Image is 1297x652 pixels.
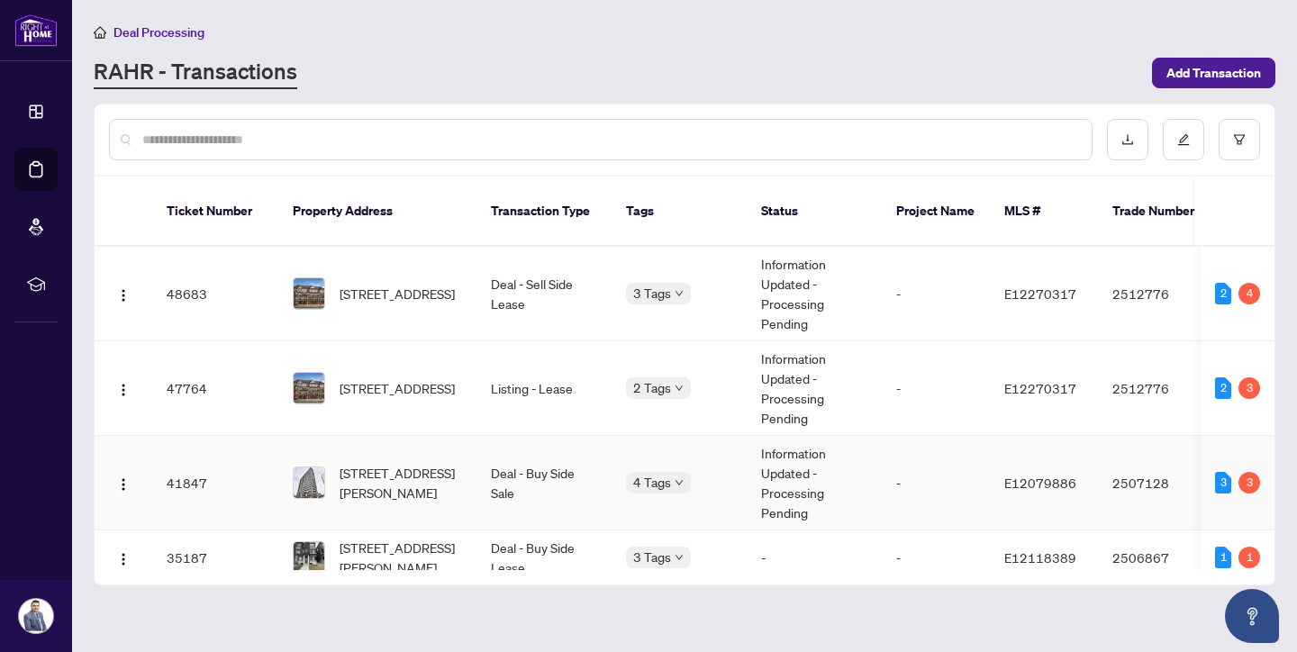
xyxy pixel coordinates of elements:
[1004,549,1076,566] span: E12118389
[152,177,278,247] th: Ticket Number
[633,377,671,398] span: 2 Tags
[340,378,455,398] span: [STREET_ADDRESS]
[116,383,131,397] img: Logo
[152,530,278,585] td: 35187
[1098,341,1224,436] td: 2512776
[340,463,462,503] span: [STREET_ADDRESS][PERSON_NAME]
[633,472,671,493] span: 4 Tags
[116,552,131,566] img: Logo
[1219,119,1260,160] button: filter
[1004,285,1076,302] span: E12270317
[882,247,990,341] td: -
[340,284,455,303] span: [STREET_ADDRESS]
[109,374,138,403] button: Logo
[1238,377,1260,399] div: 3
[1238,472,1260,494] div: 3
[113,24,204,41] span: Deal Processing
[747,530,882,585] td: -
[109,468,138,497] button: Logo
[294,373,324,403] img: thumbnail-img
[747,341,882,436] td: Information Updated - Processing Pending
[675,289,684,298] span: down
[109,543,138,572] button: Logo
[633,283,671,303] span: 3 Tags
[1098,177,1224,247] th: Trade Number
[1238,547,1260,568] div: 1
[476,436,612,530] td: Deal - Buy Side Sale
[1107,119,1148,160] button: download
[990,177,1098,247] th: MLS #
[476,530,612,585] td: Deal - Buy Side Lease
[747,436,882,530] td: Information Updated - Processing Pending
[1215,377,1231,399] div: 2
[1121,133,1134,146] span: download
[294,542,324,573] img: thumbnail-img
[1004,475,1076,491] span: E12079886
[1215,283,1231,304] div: 2
[1233,133,1246,146] span: filter
[294,278,324,309] img: thumbnail-img
[1152,58,1275,88] button: Add Transaction
[1238,283,1260,304] div: 4
[882,436,990,530] td: -
[882,177,990,247] th: Project Name
[294,467,324,498] img: thumbnail-img
[476,177,612,247] th: Transaction Type
[152,247,278,341] td: 48683
[675,553,684,562] span: down
[1177,133,1190,146] span: edit
[94,57,297,89] a: RAHR - Transactions
[882,530,990,585] td: -
[109,279,138,308] button: Logo
[476,341,612,436] td: Listing - Lease
[1163,119,1204,160] button: edit
[1215,547,1231,568] div: 1
[94,26,106,39] span: home
[1215,472,1231,494] div: 3
[882,341,990,436] td: -
[633,547,671,567] span: 3 Tags
[19,599,53,633] img: Profile Icon
[1098,436,1224,530] td: 2507128
[1225,589,1279,643] button: Open asap
[1098,530,1224,585] td: 2506867
[278,177,476,247] th: Property Address
[116,288,131,303] img: Logo
[116,477,131,492] img: Logo
[1098,247,1224,341] td: 2512776
[340,538,462,577] span: [STREET_ADDRESS][PERSON_NAME]
[152,341,278,436] td: 47764
[675,478,684,487] span: down
[1004,380,1076,396] span: E12270317
[612,177,747,247] th: Tags
[476,247,612,341] td: Deal - Sell Side Lease
[1166,59,1261,87] span: Add Transaction
[747,247,882,341] td: Information Updated - Processing Pending
[152,436,278,530] td: 41847
[14,14,58,47] img: logo
[675,384,684,393] span: down
[747,177,882,247] th: Status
